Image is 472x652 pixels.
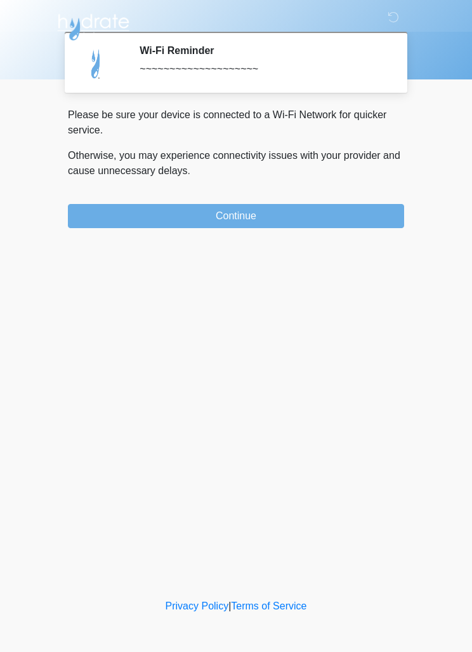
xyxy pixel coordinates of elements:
[188,165,190,176] span: .
[68,107,404,138] p: Please be sure your device is connected to a Wi-Fi Network for quicker service.
[231,601,306,611] a: Terms of Service
[140,62,385,77] div: ~~~~~~~~~~~~~~~~~~~~
[55,10,131,41] img: Hydrate IV Bar - Scottsdale Logo
[77,44,115,83] img: Agent Avatar
[68,148,404,179] p: Otherwise, you may experience connectivity issues with your provider and cause unnecessary delays
[228,601,231,611] a: |
[68,204,404,228] button: Continue
[166,601,229,611] a: Privacy Policy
